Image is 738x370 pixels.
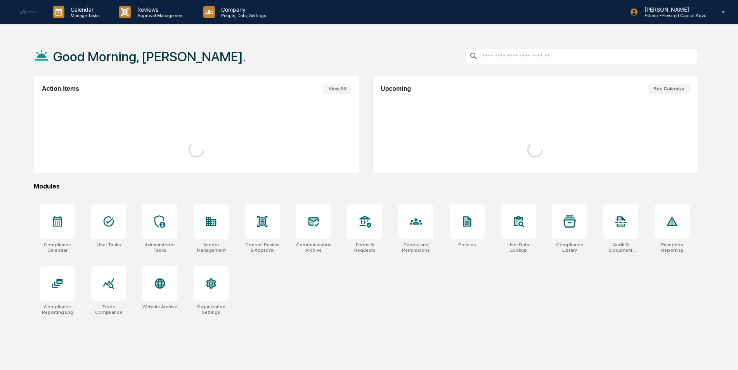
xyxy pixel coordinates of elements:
div: Organization Settings [194,304,229,315]
div: Compliance Calendar [40,242,75,253]
div: Communications Archive [296,242,331,253]
button: See Calendar [648,84,690,94]
h1: Good Morning, [PERSON_NAME]. [53,49,246,64]
div: Compliance Library [552,242,587,253]
p: Admin • Elevated Capital Advisors [638,13,710,18]
div: User Data Lookup [501,242,536,253]
div: Vendor Management [194,242,229,253]
div: Modules [34,183,698,190]
div: Audit & Document Logs [603,242,638,253]
div: Policies [458,242,476,247]
p: Manage Tasks [64,13,104,18]
p: Company [215,6,270,13]
div: User Tasks [97,242,121,247]
p: Calendar [64,6,104,13]
button: View All [323,84,351,94]
p: [PERSON_NAME] [638,6,710,13]
div: Content Review & Approval [245,242,280,253]
h2: Upcoming [381,85,411,92]
div: Website Archive [142,304,177,309]
p: People, Data, Settings [215,13,270,18]
div: Exception Reporting [655,242,689,253]
div: Administrator Tasks [142,242,177,253]
p: Approval Management [131,13,188,18]
div: Forms & Requests [347,242,382,253]
h2: Action Items [42,85,79,92]
img: logo [19,10,37,14]
div: Compliance Reporting Log [40,304,75,315]
div: People and Permissions [398,242,433,253]
p: Reviews [131,6,188,13]
div: Trade Compliance [91,304,126,315]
